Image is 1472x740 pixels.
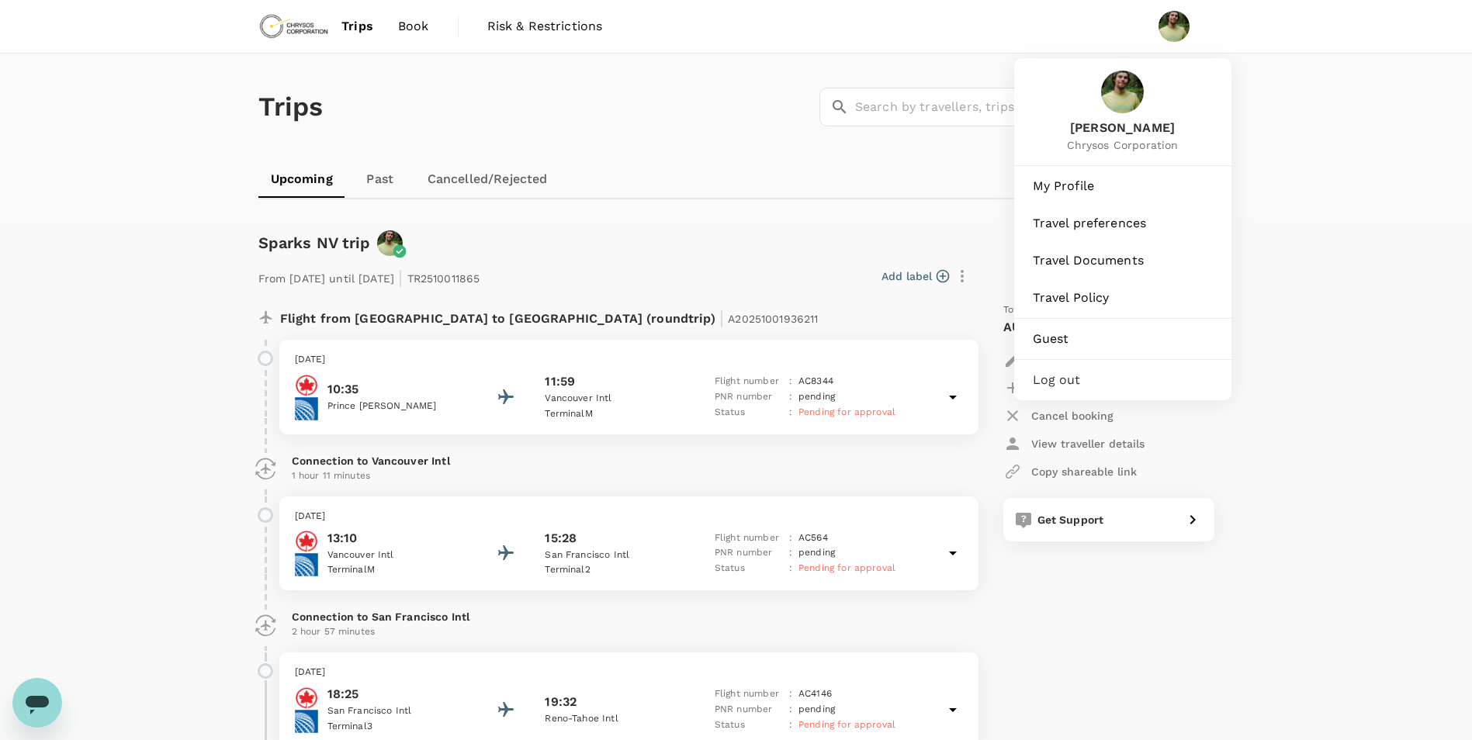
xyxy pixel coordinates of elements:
img: avatar-66fe189e2c038.jpeg [377,230,403,256]
span: Travel preferences [1033,214,1213,233]
p: 19:32 [545,693,577,711]
a: Travel Policy [1020,281,1225,315]
p: PNR number [715,545,783,561]
p: : [789,389,792,405]
p: 2 hour 57 minutes [292,624,966,640]
p: Flight number [715,686,783,702]
p: Terminal M [545,406,684,422]
p: 1 hour 11 minutes [292,469,966,484]
input: Search by travellers, trips, or destination, label, team [855,88,1214,126]
p: San Francisco Intl [327,704,467,719]
a: Travel Documents [1020,244,1225,278]
img: United Airlines [295,397,318,420]
a: Guest [1020,322,1225,356]
img: Quinton Ginter [1159,11,1190,42]
p: pending [798,545,835,561]
span: Pending for approval [798,719,895,730]
p: Flight number [715,531,783,546]
p: pending [798,389,835,405]
span: Get Support [1037,514,1104,526]
span: Pending for approval [798,406,895,417]
span: Pending for approval [798,562,895,573]
p: pending [798,702,835,718]
span: Total paid [1003,303,1051,318]
button: Request change [1003,346,1117,374]
span: My Profile [1033,177,1213,195]
img: Air Canada [295,374,318,397]
p: Vancouver Intl [327,548,467,563]
img: United Airlines [295,710,318,733]
a: Cancelled/Rejected [415,161,560,198]
p: PNR number [715,702,783,718]
p: Flight from [GEOGRAPHIC_DATA] to [GEOGRAPHIC_DATA] (roundtrip) [280,303,819,330]
span: Trips [341,17,373,36]
h1: Trips [258,54,324,161]
p: 13:10 [327,529,467,548]
p: PNR number [715,389,783,405]
span: | [398,267,403,289]
p: AUD 1,597.24 [1003,318,1083,337]
p: Status [715,405,783,420]
span: Risk & Restrictions [487,17,603,36]
button: Copy shareable link [1003,458,1137,486]
p: Terminal M [327,562,467,578]
p: Connection to San Francisco Intl [292,609,966,624]
p: Terminal 2 [545,562,684,578]
span: Chrysos Corporation [1067,137,1179,153]
a: My Profile [1020,169,1225,203]
span: Travel Documents [1033,251,1213,270]
img: Chrysos Corporation [258,9,330,43]
p: Reno-Tahoe Intl [545,711,684,727]
button: View traveller details [1003,430,1145,458]
span: Book [398,17,429,36]
p: [DATE] [295,509,963,524]
p: [DATE] [295,665,963,680]
p: AC 8344 [798,374,833,389]
a: Travel preferences [1020,206,1225,240]
p: Cancel booking [1031,408,1114,424]
img: Air Canada [295,686,318,710]
span: | [719,307,724,329]
a: Past [345,161,415,198]
p: Flight number [715,374,783,389]
img: United Airlines [295,553,318,576]
p: Copy shareable link [1031,464,1137,479]
p: : [789,545,792,561]
p: 10:35 [327,380,467,399]
p: : [789,405,792,420]
span: A20251001936211 [728,313,818,325]
p: : [789,686,792,702]
span: [PERSON_NAME] [1067,119,1179,137]
p: : [789,531,792,546]
p: San Francisco Intl [545,548,684,563]
span: Log out [1033,371,1213,389]
p: AC 564 [798,531,828,546]
p: Prince [PERSON_NAME] [327,399,467,414]
p: Connection to Vancouver Intl [292,453,966,469]
p: 18:25 [327,685,467,704]
p: Terminal 3 [327,719,467,735]
p: Vancouver Intl [545,391,684,406]
p: Status [715,561,783,576]
p: : [789,702,792,718]
p: [DATE] [295,352,963,368]
a: Upcoming [258,161,345,198]
button: Add label [881,268,949,284]
p: Status [715,718,783,733]
p: 11:59 [545,372,575,391]
p: : [789,374,792,389]
p: AC 4146 [798,686,832,702]
div: Log out [1020,363,1225,397]
p: : [789,561,792,576]
p: From [DATE] until [DATE] TR2510011865 [258,262,480,290]
img: Quinton Ginter [1101,71,1144,113]
p: : [789,718,792,733]
p: 15:28 [545,529,577,548]
img: Air Canada [295,530,318,553]
span: Travel Policy [1033,289,1213,307]
iframe: Button to launch messaging window [12,678,62,728]
button: Cancel booking [1003,402,1114,430]
button: Request Add-ons [1003,374,1124,402]
p: View traveller details [1031,436,1145,451]
h6: Sparks NV trip [258,230,371,255]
